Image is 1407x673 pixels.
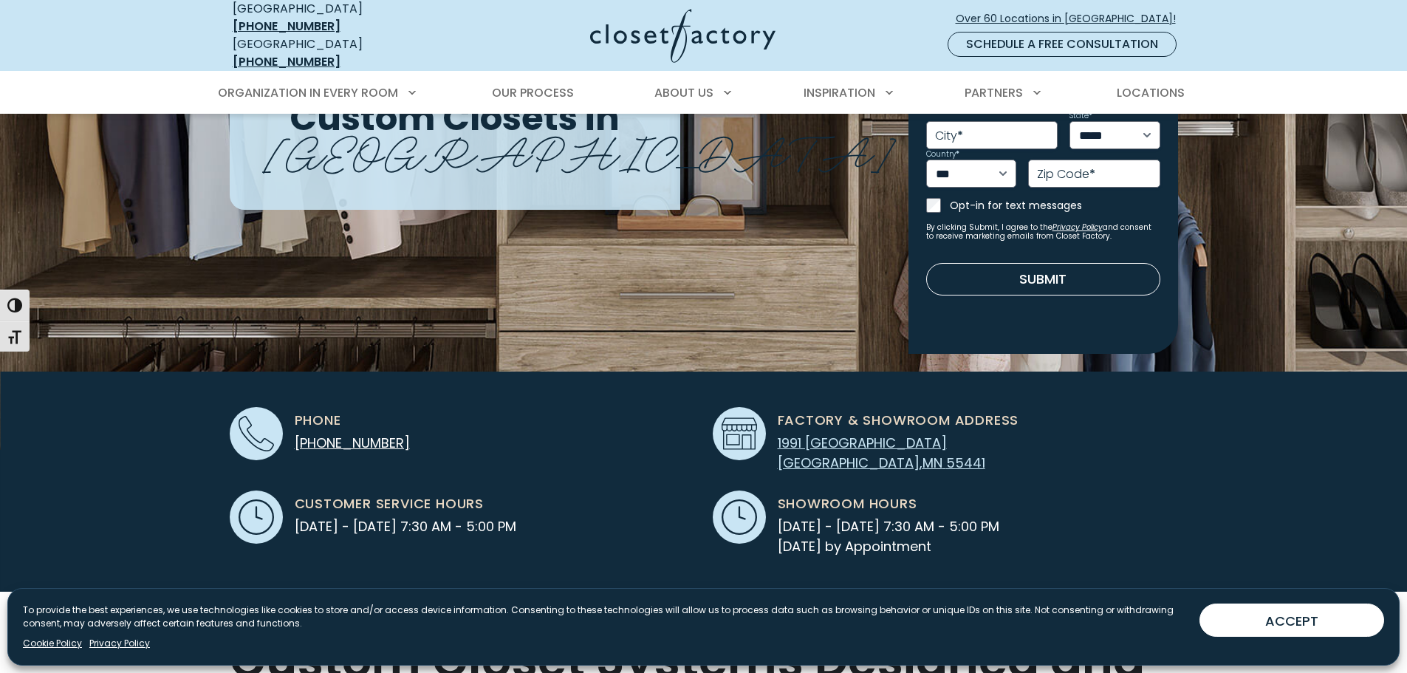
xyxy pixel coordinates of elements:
[1117,84,1185,101] span: Locations
[654,84,713,101] span: About Us
[1037,168,1095,180] label: Zip Code
[295,493,485,513] span: Customer Service Hours
[778,493,917,513] span: Showroom Hours
[590,9,776,63] img: Closet Factory Logo
[233,18,340,35] a: [PHONE_NUMBER]
[89,637,150,650] a: Privacy Policy
[1052,222,1103,233] a: Privacy Policy
[948,32,1177,57] a: Schedule a Free Consultation
[935,130,963,142] label: City
[492,84,574,101] span: Our Process
[946,454,985,472] span: 55441
[804,84,875,101] span: Inspiration
[778,516,999,536] span: [DATE] - [DATE] 7:30 AM - 5:00 PM
[922,454,942,472] span: MN
[778,410,1019,430] span: Factory & Showroom Address
[233,35,447,71] div: [GEOGRAPHIC_DATA]
[926,151,959,158] label: Country
[295,516,516,536] span: [DATE] - [DATE] 7:30 AM - 5:00 PM
[23,637,82,650] a: Cookie Policy
[1069,112,1092,120] label: State
[218,84,398,101] span: Organization in Every Room
[778,536,999,556] span: [DATE] by Appointment
[956,11,1188,27] span: Over 60 Locations in [GEOGRAPHIC_DATA]!
[208,72,1200,114] nav: Primary Menu
[965,84,1023,101] span: Partners
[264,115,895,182] span: [GEOGRAPHIC_DATA]
[926,223,1160,241] small: By clicking Submit, I agree to the and consent to receive marketing emails from Closet Factory.
[233,53,340,70] a: [PHONE_NUMBER]
[23,604,1188,630] p: To provide the best experiences, we use technologies like cookies to store and/or access device i...
[950,198,1160,213] label: Opt-in for text messages
[778,434,947,452] span: 1991 [GEOGRAPHIC_DATA]
[778,434,985,472] a: 1991 [GEOGRAPHIC_DATA] [GEOGRAPHIC_DATA],MN 55441
[926,263,1160,295] button: Submit
[1199,604,1384,637] button: ACCEPT
[295,434,410,452] a: [PHONE_NUMBER]
[778,454,920,472] span: [GEOGRAPHIC_DATA]
[295,410,341,430] span: Phone
[955,6,1188,32] a: Over 60 Locations in [GEOGRAPHIC_DATA]!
